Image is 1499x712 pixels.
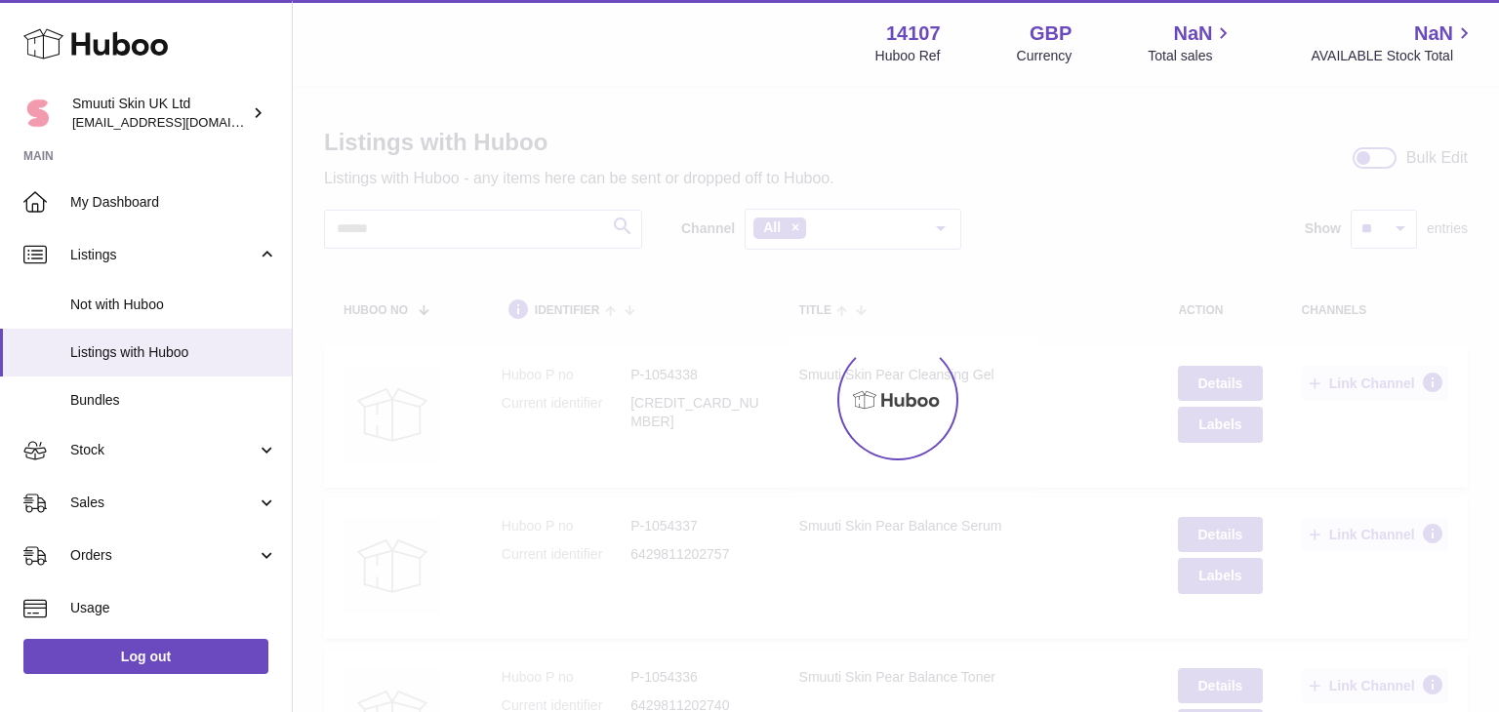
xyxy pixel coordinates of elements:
img: Paivi.korvela@gmail.com [23,99,53,128]
strong: GBP [1030,20,1072,47]
span: My Dashboard [70,193,277,212]
strong: 14107 [886,20,941,47]
span: AVAILABLE Stock Total [1311,47,1476,65]
span: Not with Huboo [70,296,277,314]
span: NaN [1414,20,1453,47]
span: Total sales [1148,47,1235,65]
span: NaN [1173,20,1212,47]
span: Usage [70,599,277,617]
span: Orders [70,546,257,565]
span: Listings with Huboo [70,343,277,362]
span: Listings [70,246,257,264]
a: NaN Total sales [1148,20,1235,65]
span: Bundles [70,391,277,410]
a: NaN AVAILABLE Stock Total [1311,20,1476,65]
span: Stock [70,441,257,459]
a: Log out [23,639,268,674]
span: Sales [70,494,257,512]
div: Smuuti Skin UK Ltd [72,95,248,132]
div: Huboo Ref [875,47,941,65]
div: Currency [1017,47,1073,65]
span: [EMAIL_ADDRESS][DOMAIN_NAME] [72,114,287,130]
